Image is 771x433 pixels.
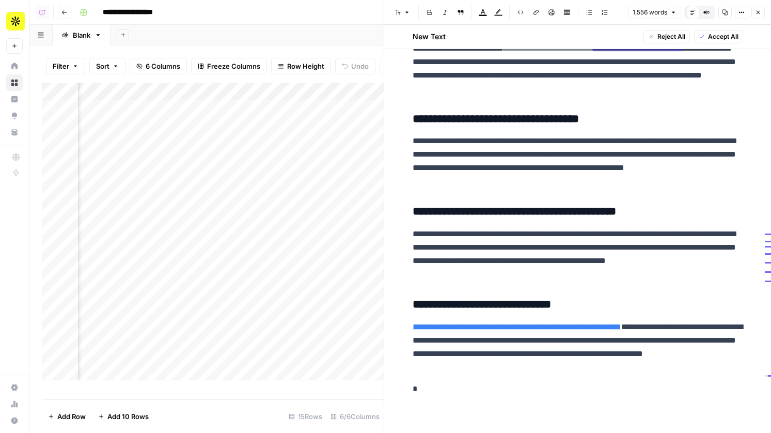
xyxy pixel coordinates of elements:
button: Sort [89,58,125,74]
a: Usage [6,396,23,412]
h2: New Text [413,32,446,42]
button: Row Height [271,58,331,74]
button: Reject All [643,30,690,43]
button: 1,556 words [628,6,681,19]
div: 15 Rows [285,408,326,425]
span: 6 Columns [146,61,180,71]
div: 6/6 Columns [326,408,384,425]
img: Apollo Logo [6,12,25,30]
span: Undo [351,61,369,71]
span: Add 10 Rows [107,411,149,422]
button: Freeze Columns [191,58,267,74]
a: Your Data [6,124,23,141]
a: Insights [6,91,23,107]
button: Accept All [694,30,743,43]
span: 1,556 words [633,8,667,17]
a: Settings [6,379,23,396]
button: Workspace: Apollo [6,8,23,34]
a: Opportunities [6,107,23,124]
a: Home [6,58,23,74]
button: 6 Columns [130,58,187,74]
button: Add Row [42,408,92,425]
span: Reject All [657,32,685,41]
a: Browse [6,74,23,91]
span: Add Row [57,411,86,422]
span: Row Height [287,61,324,71]
span: Freeze Columns [207,61,260,71]
button: Undo [335,58,375,74]
button: Filter [46,58,85,74]
a: Blank [53,25,111,45]
span: Accept All [708,32,738,41]
button: Help + Support [6,412,23,429]
span: Filter [53,61,69,71]
button: Add 10 Rows [92,408,155,425]
div: Blank [73,30,90,40]
span: Sort [96,61,109,71]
